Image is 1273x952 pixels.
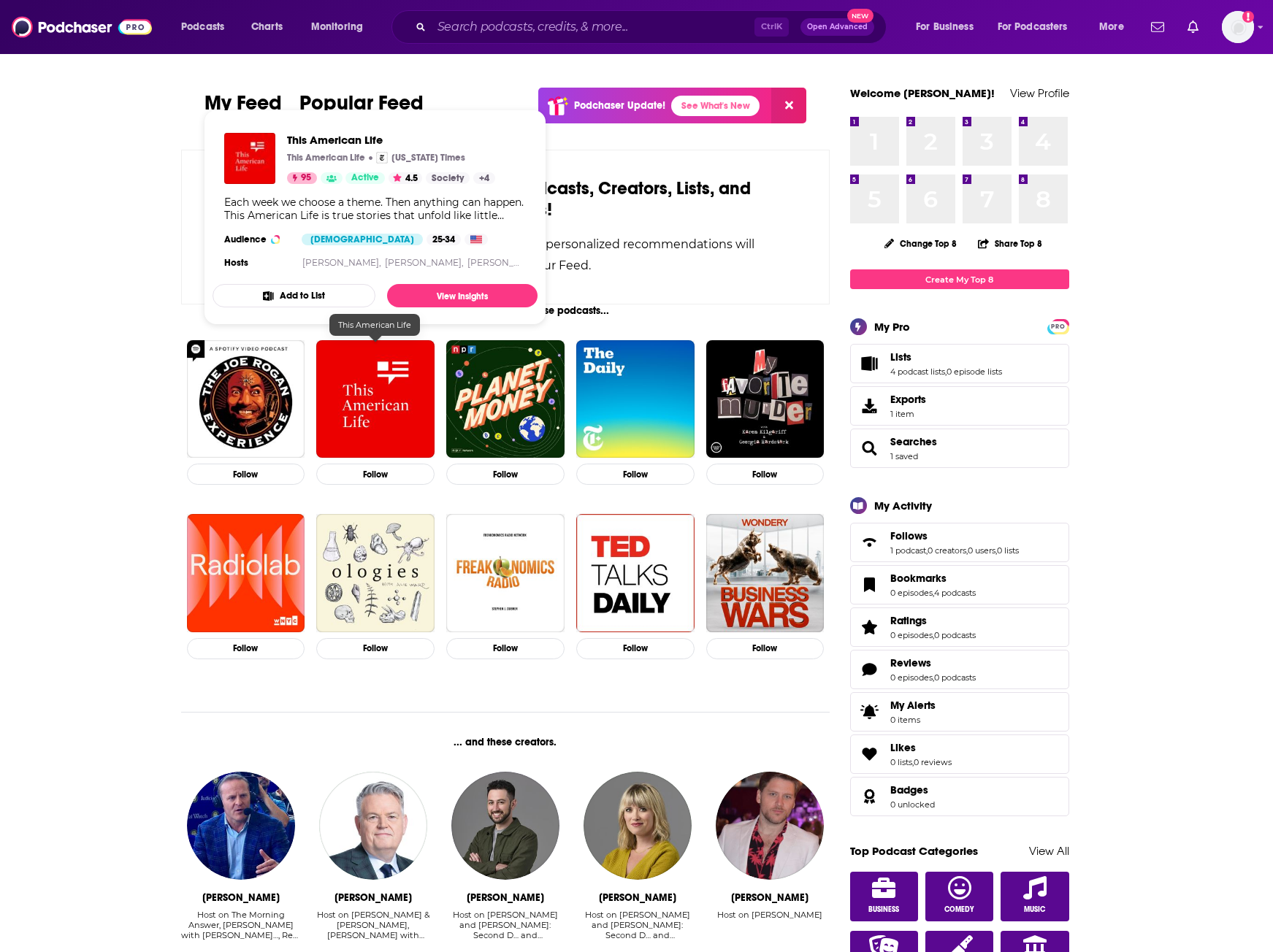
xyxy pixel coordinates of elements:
[299,91,424,124] span: Popular Feed
[706,340,825,458] img: My Favorite Murder with Karen Kilgariff and Georgia Hardstark
[473,172,495,184] a: +4
[391,152,465,164] p: [US_STATE] Times
[928,545,966,556] a: 0 creators
[890,741,952,754] a: Likes
[850,872,919,921] a: Business
[890,350,911,364] span: Lists
[716,772,824,880] a: Jay Dyer
[855,744,884,764] a: Likes
[890,614,927,627] span: Ratings
[890,741,916,754] span: Likes
[850,565,1069,604] span: Bookmarks
[847,9,873,23] span: New
[576,514,695,632] img: TED Talks Daily
[385,257,464,268] a: [PERSON_NAME],
[934,630,976,640] a: 0 podcasts
[868,905,899,914] span: Business
[706,638,825,659] button: Follow
[584,772,692,880] a: Brooke Fox
[1010,86,1069,100] a: View Profile
[446,638,565,659] button: Follow
[850,429,1069,468] span: Searches
[242,15,291,39] a: Charts
[998,17,1068,37] span: For Podcasters
[12,13,152,41] img: Podchaser - Follow, Share and Rate Podcasts
[224,257,248,269] h4: Hosts
[1222,11,1254,43] img: User Profile
[451,772,559,880] a: Jeff Dubow
[313,910,433,941] div: Host on Blair & Barker, Big Show with Rusic & Rose, Jeff Blair Show, Podcasts – Sportsnet.ca, and...
[855,396,884,416] span: Exports
[850,844,978,858] a: Top Podcast Categories
[202,891,280,904] div: Grant Stinchfield
[977,229,1043,258] button: Share Top 8
[966,545,968,556] span: ,
[855,659,884,680] a: Reviews
[181,736,830,748] div: ... and these creators.
[850,692,1069,732] a: My Alerts
[717,910,822,941] div: Host on Jay'sAnalysis
[807,23,868,31] span: Open Advanced
[944,905,974,914] span: Comedy
[1182,15,1204,39] a: Show notifications dropdown
[754,18,789,37] span: Ctrl K
[916,17,974,37] span: For Business
[251,17,283,37] span: Charts
[890,588,933,598] a: 0 episodes
[335,891,412,904] div: Jeff Blair
[467,891,544,904] div: Jeff Dubow
[988,15,1089,39] button: open menu
[890,435,937,448] a: Searches
[890,715,936,725] span: 0 items
[717,910,822,920] div: Host on [PERSON_NAME]
[850,344,1069,383] span: Lists
[311,17,363,37] span: Monitoring
[224,196,526,222] div: Each week we choose a theme. Then anything can happen. This American Life is true stories that un...
[445,910,565,940] div: Host on [PERSON_NAME] and [PERSON_NAME]: Second D… and [PERSON_NAME] and [PERSON_NAME]
[287,133,495,147] a: This American Life
[576,340,695,458] img: The Daily
[850,650,1069,689] span: Reviews
[319,772,427,880] img: Jeff Blair
[181,304,830,317] div: Not sure who to follow? Try these podcasts...
[926,545,928,556] span: ,
[405,10,901,44] div: Search podcasts, credits, & more...
[1089,15,1142,39] button: open menu
[850,523,1069,562] span: Follows
[302,257,381,268] a: [PERSON_NAME],
[576,638,695,659] button: Follow
[301,171,311,185] span: 95
[934,672,976,683] a: 0 podcasts
[850,269,1069,289] a: Create My Top 8
[287,172,317,184] a: 95
[316,340,435,458] img: This American Life
[890,757,912,767] a: 0 lists
[1050,321,1067,332] span: PRO
[445,910,565,941] div: Host on Brooke and Jeffrey: Second D… and Brooke and Jeffrey
[890,656,976,669] a: Reviews
[850,734,1069,774] span: Likes
[171,15,243,39] button: open menu
[874,499,932,513] div: My Activity
[204,91,282,124] span: My Feed
[313,910,433,940] div: Host on [PERSON_NAME] & [PERSON_NAME], [PERSON_NAME] with [PERSON_NAME] & [PERSON_NAME], [PERSON_...
[187,464,305,485] button: Follow
[890,529,928,542] span: Follows
[855,702,884,722] span: My Alerts
[187,772,295,880] a: Grant Stinchfield
[890,393,926,406] span: Exports
[934,588,976,598] a: 4 podcasts
[387,284,538,307] a: View Insights
[890,799,935,810] a: 0 unlocked
[426,172,470,184] a: Society
[890,699,936,712] span: My Alerts
[204,91,282,135] a: My Feed
[187,340,305,458] a: The Joe Rogan Experience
